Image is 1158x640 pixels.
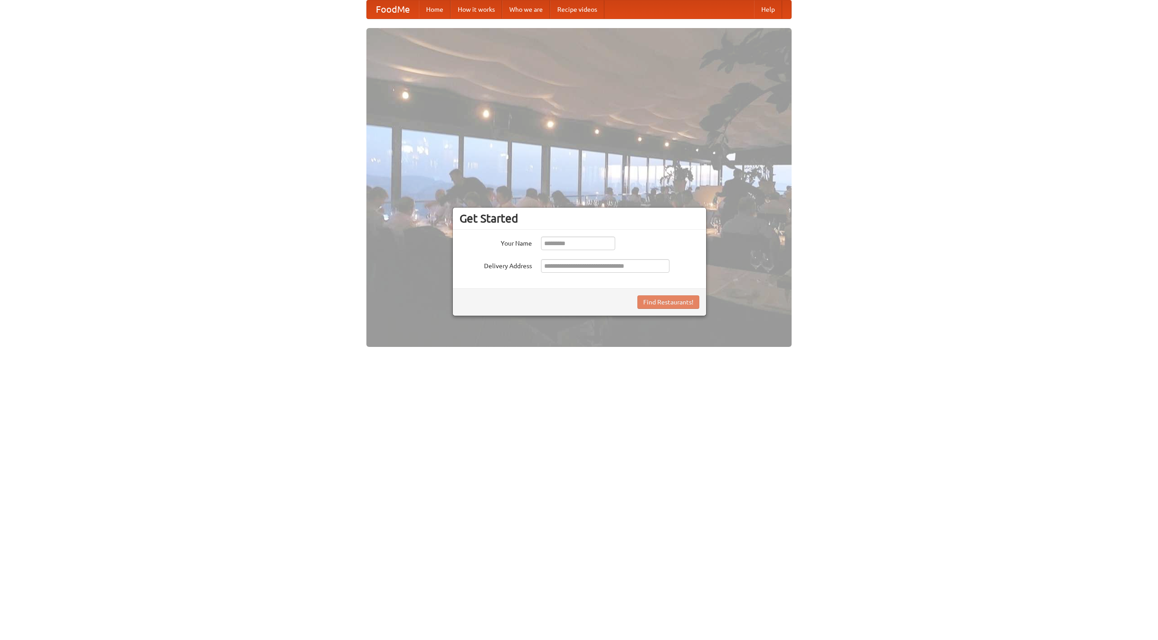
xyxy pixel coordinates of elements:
a: How it works [451,0,502,19]
button: Find Restaurants! [637,295,699,309]
a: Help [754,0,782,19]
h3: Get Started [460,212,699,225]
a: FoodMe [367,0,419,19]
a: Recipe videos [550,0,604,19]
label: Your Name [460,237,532,248]
label: Delivery Address [460,259,532,270]
a: Who we are [502,0,550,19]
a: Home [419,0,451,19]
